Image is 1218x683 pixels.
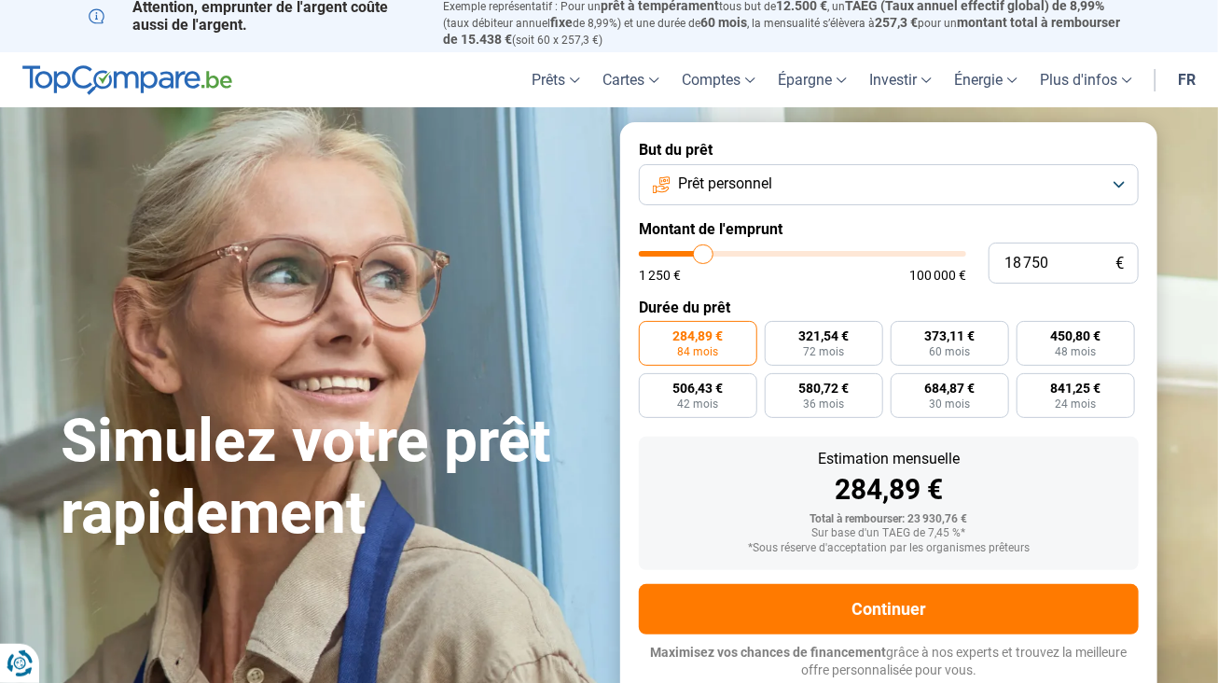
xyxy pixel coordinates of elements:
[654,527,1124,540] div: Sur base d'un TAEG de 7,45 %*
[591,52,671,107] a: Cartes
[803,346,844,357] span: 72 mois
[61,406,598,550] h1: Simulez votre prêt rapidement
[654,542,1124,555] div: *Sous réserve d'acceptation par les organismes prêteurs
[875,15,918,30] span: 257,3 €
[924,382,975,395] span: 684,87 €
[909,269,966,282] span: 100 000 €
[798,329,849,342] span: 321,54 €
[672,329,723,342] span: 284,89 €
[929,346,970,357] span: 60 mois
[443,15,1120,47] span: montant total à rembourser de 15.438 €
[520,52,591,107] a: Prêts
[639,299,1139,316] label: Durée du prêt
[639,141,1139,159] label: But du prêt
[639,644,1139,680] p: grâce à nos experts et trouvez la meilleure offre personnalisée pour vous.
[924,329,975,342] span: 373,11 €
[1055,346,1096,357] span: 48 mois
[639,164,1139,205] button: Prêt personnel
[550,15,573,30] span: fixe
[677,398,718,410] span: 42 mois
[677,346,718,357] span: 84 mois
[1055,398,1096,410] span: 24 mois
[678,174,772,194] span: Prêt personnel
[1115,256,1124,272] span: €
[700,15,747,30] span: 60 mois
[803,398,844,410] span: 36 mois
[654,476,1124,504] div: 284,89 €
[651,645,887,660] span: Maximisez vos chances de financement
[943,52,1029,107] a: Énergie
[767,52,858,107] a: Épargne
[639,220,1139,238] label: Montant de l'emprunt
[798,382,849,395] span: 580,72 €
[1050,382,1100,395] span: 841,25 €
[1050,329,1100,342] span: 450,80 €
[671,52,767,107] a: Comptes
[1167,52,1207,107] a: fr
[1029,52,1143,107] a: Plus d'infos
[22,65,232,95] img: TopCompare
[858,52,943,107] a: Investir
[654,452,1124,467] div: Estimation mensuelle
[639,269,681,282] span: 1 250 €
[929,398,970,410] span: 30 mois
[639,584,1139,634] button: Continuer
[672,382,723,395] span: 506,43 €
[654,513,1124,526] div: Total à rembourser: 23 930,76 €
